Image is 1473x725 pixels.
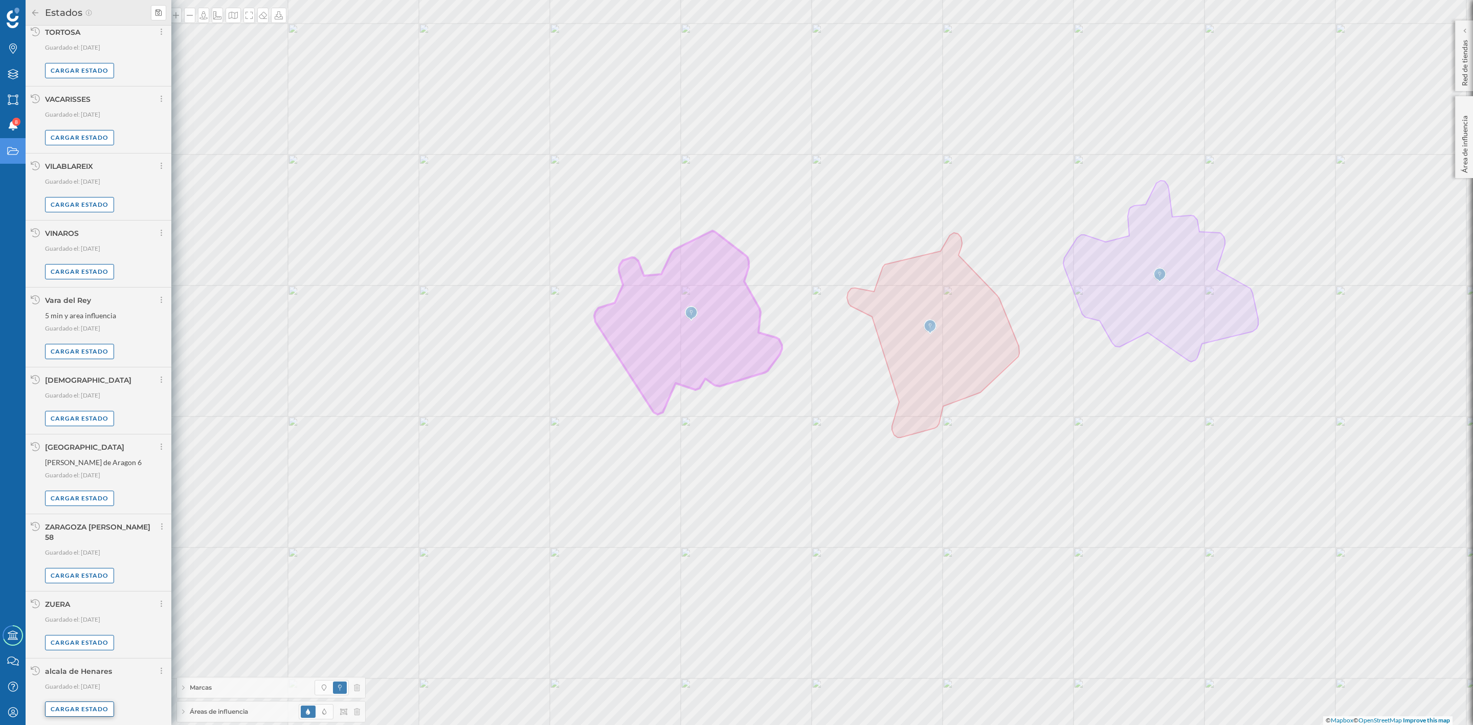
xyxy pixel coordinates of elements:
[45,614,166,625] p: Guardado el: [DATE]
[1358,716,1402,724] a: OpenStreetMap
[1460,112,1470,173] p: Área de influencia
[45,311,116,321] span: 5 min y area influencia
[20,7,57,16] span: Soporte
[45,457,142,468] span: [PERSON_NAME] de Aragon 6
[1460,36,1470,86] p: Red de tiendas
[45,95,91,104] div: VACARISSES
[7,8,19,28] img: Geoblink Logo
[45,390,166,401] p: Guardado el: [DATE]
[45,470,166,480] p: Guardado el: [DATE]
[1323,716,1453,725] div: © ©
[45,42,166,53] p: Guardado el: [DATE]
[45,547,166,558] p: Guardado el: [DATE]
[45,296,91,305] div: Vara del Rey
[45,522,150,542] div: ZARAGOZA [PERSON_NAME] 58
[1331,716,1353,724] a: Mapbox
[45,323,166,334] p: Guardado el: [DATE]
[45,682,166,692] p: Guardado el: [DATE]
[45,600,70,609] div: ZUERA
[45,376,131,385] div: [DEMOGRAPHIC_DATA]
[1403,716,1450,724] a: Improve this map
[45,229,79,238] div: VINAROS
[45,28,80,37] div: TORTOSA
[45,177,166,187] p: Guardado el: [DATE]
[190,683,212,692] span: Marcas
[40,5,85,21] h2: Estados
[190,707,248,716] span: Áreas de influencia
[45,667,112,676] div: alcala de Henares
[15,117,18,127] span: 8
[45,162,93,171] div: VILABLAREIX
[45,443,124,452] div: [GEOGRAPHIC_DATA]
[45,109,166,120] p: Guardado el: [DATE]
[45,244,166,254] p: Guardado el: [DATE]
